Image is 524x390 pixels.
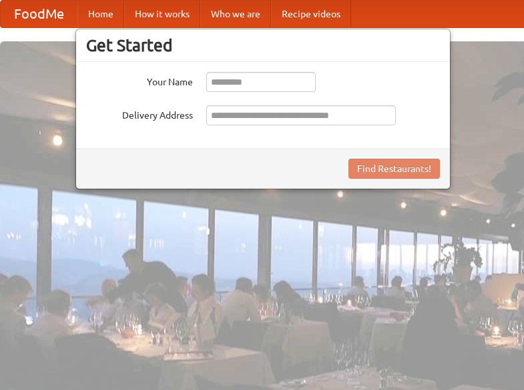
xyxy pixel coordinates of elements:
[271,1,351,27] a: Recipe videos
[77,1,124,27] a: Home
[1,1,77,27] a: FoodMe
[348,159,440,179] button: Find Restaurants!
[124,1,200,27] a: How it works
[86,35,440,55] h3: Get Started
[86,105,193,122] label: Delivery Address
[86,72,193,89] label: Your Name
[200,1,271,27] a: Who we are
